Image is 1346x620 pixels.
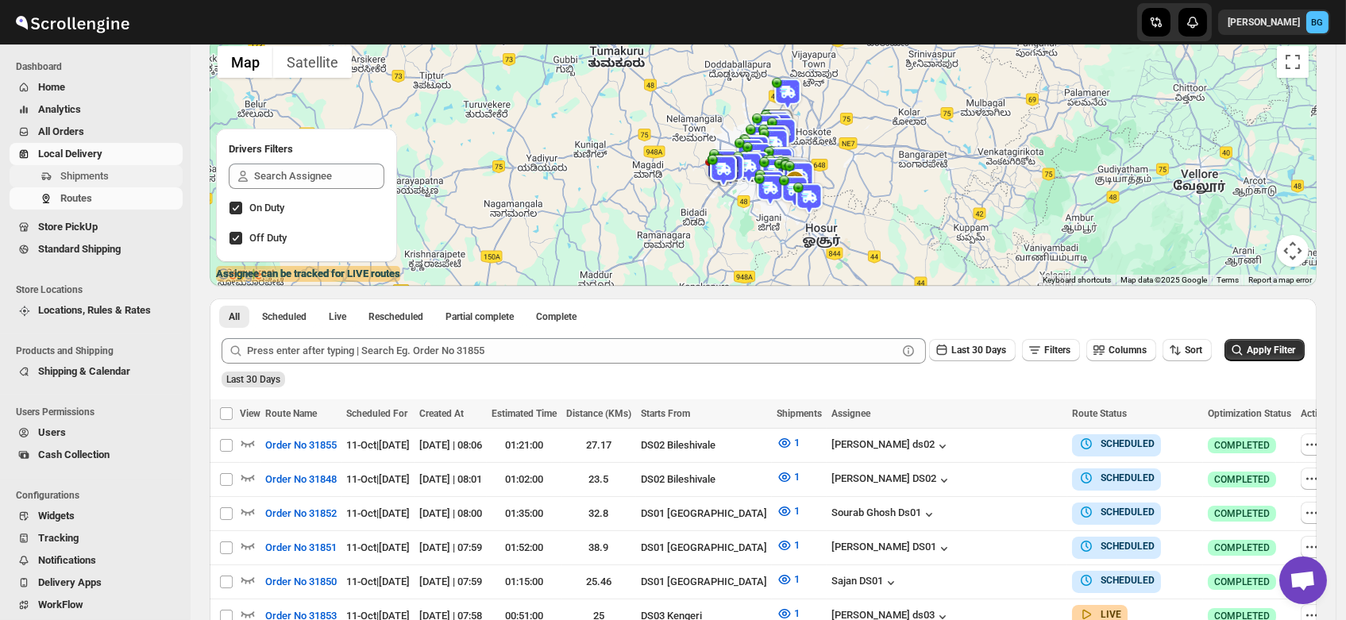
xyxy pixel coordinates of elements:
[218,46,273,78] button: Show street map
[767,430,809,456] button: 1
[794,471,800,483] span: 1
[492,574,557,590] div: 01:15:00
[566,408,631,419] span: Distance (KMs)
[265,506,337,522] span: Order No 31852
[1214,576,1270,588] span: COMPLETED
[1078,470,1155,486] button: SCHEDULED
[1218,10,1330,35] button: User menu
[1101,575,1155,586] b: SCHEDULED
[240,408,260,419] span: View
[492,506,557,522] div: 01:35:00
[249,232,287,244] span: Off Duty
[1078,504,1155,520] button: SCHEDULED
[265,437,337,453] span: Order No 31855
[641,574,767,590] div: DS01 [GEOGRAPHIC_DATA]
[419,408,464,419] span: Created At
[1022,339,1080,361] button: Filters
[419,472,482,487] div: [DATE] | 08:01
[1101,609,1121,620] b: LIVE
[1208,408,1291,419] span: Optimization Status
[346,439,410,451] span: 11-Oct | [DATE]
[794,437,800,449] span: 1
[1086,339,1156,361] button: Columns
[777,408,822,419] span: Shipments
[38,426,66,438] span: Users
[1101,472,1155,483] b: SCHEDULED
[1043,275,1111,286] button: Keyboard shortcuts
[10,527,183,549] button: Tracking
[10,121,183,143] button: All Orders
[247,338,897,364] input: Press enter after typing | Search Eg. Order No 31855
[346,541,410,553] span: 11-Oct | [DATE]
[831,506,937,522] button: Sourab Ghosh Ds01
[219,306,249,328] button: All routes
[794,607,800,619] span: 1
[229,141,384,157] h2: Drivers Filters
[1217,275,1239,284] a: Terms (opens in new tab)
[256,467,346,492] button: Order No 31848
[1101,541,1155,552] b: SCHEDULED
[794,539,800,551] span: 1
[256,535,346,560] button: Order No 31851
[1248,275,1312,284] a: Report a map error
[1214,507,1270,520] span: COMPLETED
[1277,235,1309,267] button: Map camera controls
[346,507,410,519] span: 11-Oct | [DATE]
[346,576,410,587] span: 11-Oct | [DATE]
[1214,439,1270,452] span: COMPLETED
[38,103,81,115] span: Analytics
[1078,538,1155,554] button: SCHEDULED
[1072,408,1127,419] span: Route Status
[767,464,809,490] button: 1
[1078,436,1155,452] button: SCHEDULED
[831,575,899,591] button: Sajan DS01
[566,472,631,487] div: 23.5
[10,594,183,616] button: WorkFlow
[1214,541,1270,554] span: COMPLETED
[10,98,183,121] button: Analytics
[256,569,346,595] button: Order No 31850
[767,533,809,558] button: 1
[38,221,98,233] span: Store PickUp
[831,408,870,419] span: Assignee
[329,310,346,323] span: Live
[831,472,952,488] button: [PERSON_NAME] DS02
[641,472,767,487] div: DS02 Bileshivale
[254,164,384,189] input: Search Assignee
[1078,572,1155,588] button: SCHEDULED
[951,345,1006,356] span: Last 30 Days
[38,243,121,255] span: Standard Shipping
[13,2,132,42] img: ScrollEngine
[419,574,482,590] div: [DATE] | 07:59
[1101,438,1155,449] b: SCHEDULED
[10,505,183,527] button: Widgets
[419,437,482,453] div: [DATE] | 08:06
[38,532,79,544] span: Tracking
[794,573,800,585] span: 1
[214,265,266,286] img: Google
[767,567,809,592] button: 1
[262,310,307,323] span: Scheduled
[566,574,631,590] div: 25.46
[38,554,96,566] span: Notifications
[265,540,337,556] span: Order No 31851
[767,499,809,524] button: 1
[929,339,1016,361] button: Last 30 Days
[38,510,75,522] span: Widgets
[831,541,952,556] button: [PERSON_NAME] DS01
[10,76,183,98] button: Home
[1185,345,1202,356] span: Sort
[492,540,557,556] div: 01:52:00
[368,310,423,323] span: Rescheduled
[1247,345,1295,356] span: Apply Filter
[1228,16,1300,29] p: [PERSON_NAME]
[536,310,577,323] span: Complete
[16,406,183,418] span: Users Permissions
[346,408,407,419] span: Scheduled For
[1277,46,1309,78] button: Toggle fullscreen view
[10,572,183,594] button: Delivery Apps
[60,192,92,204] span: Routes
[256,501,346,526] button: Order No 31852
[641,437,767,453] div: DS02 Bileshivale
